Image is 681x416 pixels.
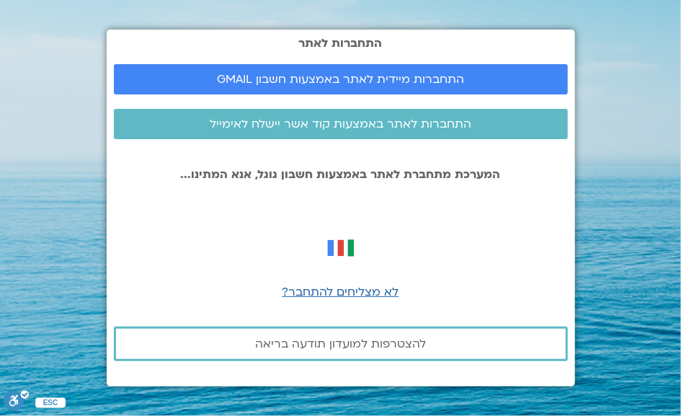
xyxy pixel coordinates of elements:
[114,64,568,94] a: התחברות מיידית לאתר באמצעות חשבון GMAIL
[114,168,568,181] p: המערכת מתחברת לאתר באמצעות חשבון גוגל, אנא המתינו...
[282,284,399,300] a: לא מצליחים להתחבר?
[114,109,568,139] a: התחברות לאתר באמצעות קוד אשר יישלח לאימייל
[114,37,568,50] h2: התחברות לאתר
[255,337,426,350] span: להצטרפות למועדון תודעה בריאה
[210,118,471,130] span: התחברות לאתר באמצעות קוד אשר יישלח לאימייל
[217,73,464,86] span: התחברות מיידית לאתר באמצעות חשבון GMAIL
[114,327,568,361] a: להצטרפות למועדון תודעה בריאה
